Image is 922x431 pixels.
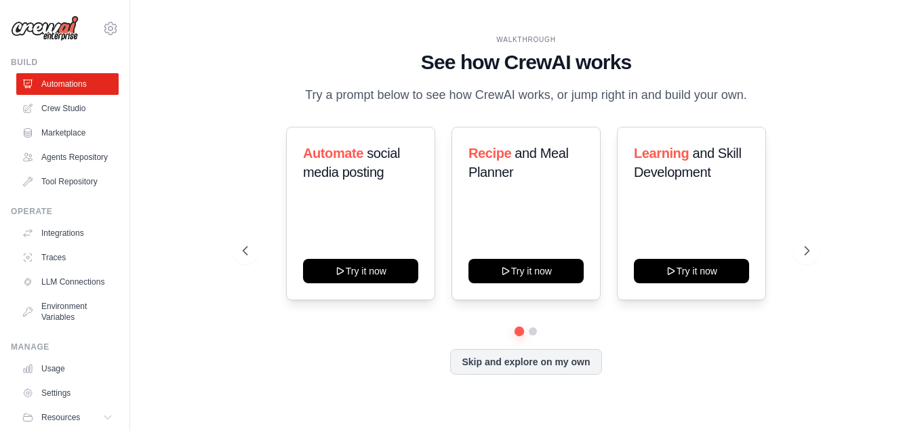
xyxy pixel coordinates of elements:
a: Agents Repository [16,146,119,168]
img: Logo [11,16,79,41]
a: Settings [16,382,119,404]
div: Manage [11,342,119,352]
button: Resources [16,407,119,428]
span: and Meal Planner [468,146,568,180]
a: Tool Repository [16,171,119,192]
div: Build [11,57,119,68]
button: Try it now [303,259,418,283]
a: Automations [16,73,119,95]
div: WALKTHROUGH [243,35,809,45]
a: Environment Variables [16,295,119,328]
div: Operate [11,206,119,217]
a: Usage [16,358,119,379]
button: Try it now [468,259,584,283]
span: Learning [634,146,689,161]
a: Traces [16,247,119,268]
a: Integrations [16,222,119,244]
a: Crew Studio [16,98,119,119]
span: Automate [303,146,363,161]
button: Try it now [634,259,749,283]
h1: See how CrewAI works [243,50,809,75]
a: LLM Connections [16,271,119,293]
span: Resources [41,412,80,423]
span: and Skill Development [634,146,741,180]
p: Try a prompt below to see how CrewAI works, or jump right in and build your own. [298,85,754,105]
span: Recipe [468,146,511,161]
a: Marketplace [16,122,119,144]
button: Skip and explore on my own [450,349,601,375]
